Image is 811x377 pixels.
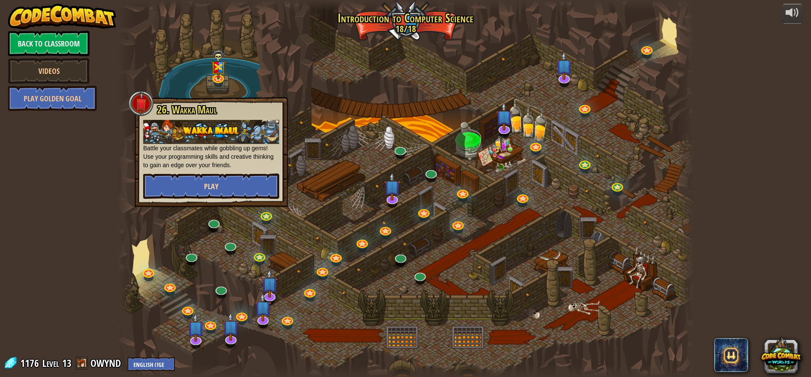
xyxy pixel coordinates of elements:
img: level-banner-unstarted-subscriber.png [384,172,401,201]
a: Play Golden Goal [8,86,97,111]
img: level-banner-unstarted-subscriber.png [222,312,239,341]
span: Play [204,181,218,192]
button: Play [143,174,279,199]
img: Nov17 wakka maul [143,120,279,144]
img: level-banner-unstarted-subscriber.png [496,102,513,131]
a: OWYND [90,356,123,370]
a: Videos [8,58,90,84]
span: 26. Wakka Maul [157,103,217,117]
img: CodeCombat - Learn how to code by playing a game [8,4,116,29]
img: level-banner-unstarted-subscriber.png [261,269,278,298]
p: Battle your classmates while gobbling up gems! Use your programming skills and creative thinking ... [143,120,279,169]
span: 1176 [20,356,41,370]
img: level-banner-multiplayer.png [211,49,226,79]
span: Level [42,356,59,370]
img: level-banner-unstarted-subscriber.png [556,51,573,80]
span: 13 [62,356,71,370]
button: Adjust volume [782,4,803,24]
img: level-banner-unstarted-subscriber.png [255,293,272,322]
a: Back to Classroom [8,31,90,56]
img: level-banner-unstarted-subscriber.png [188,313,204,342]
